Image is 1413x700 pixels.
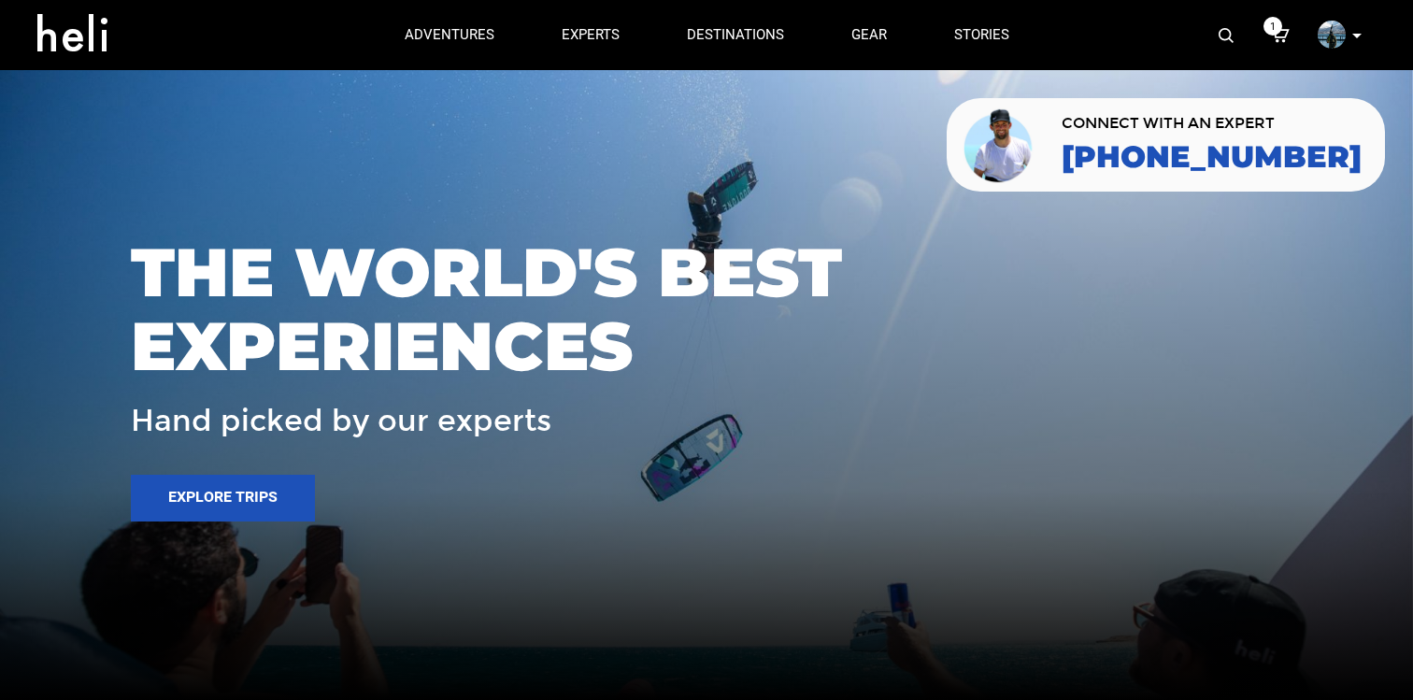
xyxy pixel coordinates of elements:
[961,106,1038,184] img: contact our team
[405,25,494,45] p: adventures
[1062,140,1362,174] a: [PHONE_NUMBER]
[131,236,1282,383] span: THE WORLD'S BEST EXPERIENCES
[131,405,551,437] span: Hand picked by our experts
[131,475,315,521] button: Explore Trips
[562,25,620,45] p: experts
[1062,116,1362,131] span: CONNECT WITH AN EXPERT
[687,25,784,45] p: destinations
[1318,21,1346,49] img: profile_pic_8ca20cdc9a6f1675d636b7bd7df69e38.png
[1263,17,1282,36] span: 1
[1219,28,1234,43] img: search-bar-icon.svg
